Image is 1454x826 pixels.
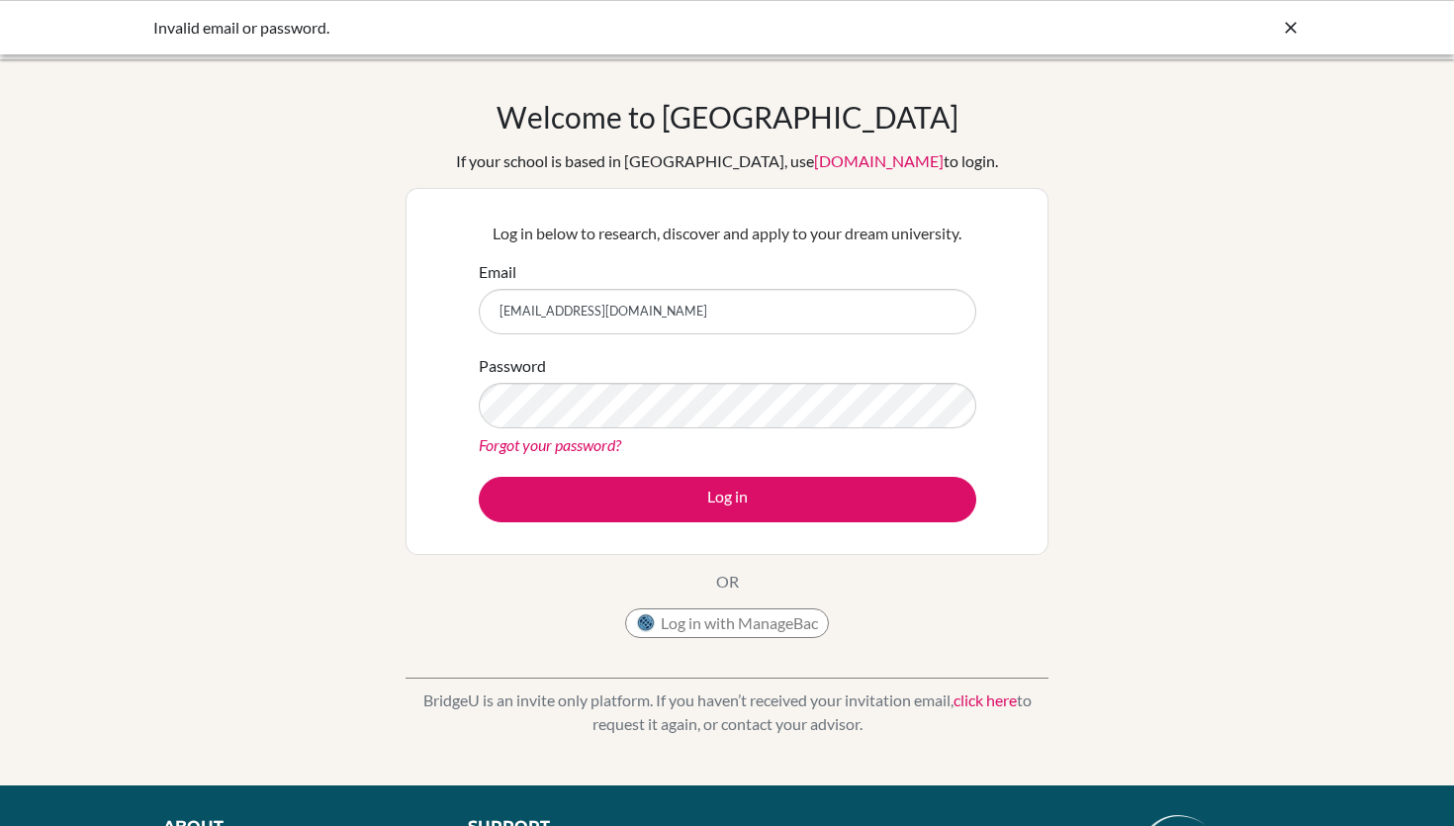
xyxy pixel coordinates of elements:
[406,688,1048,736] p: BridgeU is an invite only platform. If you haven’t received your invitation email, to request it ...
[497,99,958,135] h1: Welcome to [GEOGRAPHIC_DATA]
[479,260,516,284] label: Email
[814,151,944,170] a: [DOMAIN_NAME]
[716,570,739,594] p: OR
[479,354,546,378] label: Password
[479,477,976,522] button: Log in
[479,435,621,454] a: Forgot your password?
[479,222,976,245] p: Log in below to research, discover and apply to your dream university.
[954,690,1017,709] a: click here
[625,608,829,638] button: Log in with ManageBac
[153,16,1004,40] div: Invalid email or password.
[456,149,998,173] div: If your school is based in [GEOGRAPHIC_DATA], use to login.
